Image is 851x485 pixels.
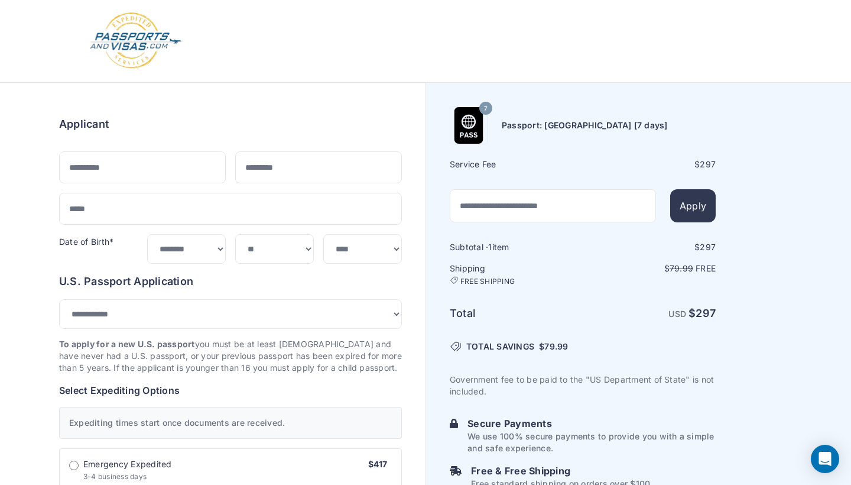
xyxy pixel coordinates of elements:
[484,101,488,117] span: 7
[668,309,686,319] span: USD
[539,341,568,353] span: $
[59,338,402,374] p: you must be at least [DEMOGRAPHIC_DATA] and have never had a U.S. passport, or your previous pass...
[59,407,402,439] div: Expediting times start once documents are received.
[584,263,716,274] p: $
[670,189,716,222] button: Apply
[584,159,716,170] div: $
[450,107,487,144] img: Product Name
[584,241,716,253] div: $
[59,273,402,290] h6: U.S. Passport Application
[696,307,716,319] span: 297
[450,241,582,253] h6: Subtotal · item
[696,263,716,273] span: Free
[59,116,109,132] h6: Applicant
[670,263,693,273] span: 79.99
[450,159,582,170] h6: Service Fee
[450,263,582,286] h6: Shipping
[688,307,716,319] strong: $
[502,119,668,131] h6: Passport: [GEOGRAPHIC_DATA] [7 days]
[59,339,195,349] strong: To apply for a new U.S. passport
[89,12,183,70] img: Logo
[83,458,172,470] span: Emergency Expedited
[467,416,716,431] h6: Secure Payments
[700,159,716,169] span: 297
[466,341,534,353] span: TOTAL SAVINGS
[700,242,716,252] span: 297
[544,341,568,351] span: 79.99
[471,464,652,478] h6: Free & Free Shipping
[83,472,147,481] span: 3-4 business days
[488,242,492,252] span: 1
[467,431,716,454] p: We use 100% secure payments to provide you with a simple and safe experience.
[59,237,113,247] label: Date of Birth*
[368,459,387,469] span: $417
[450,374,716,397] p: Government fee to be paid to the "US Department of State" is not included.
[450,305,582,322] h6: Total
[460,277,515,286] span: FREE SHIPPING
[811,445,839,473] div: Open Intercom Messenger
[59,383,402,397] h6: Select Expediting Options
